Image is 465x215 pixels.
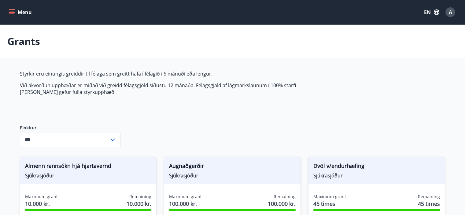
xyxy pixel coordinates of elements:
span: 100.000 kr. [169,200,202,208]
span: Remaining [274,194,296,200]
p: Grants [7,35,40,48]
span: 100.000 kr. [268,200,296,208]
span: Augnaðgerðir [169,162,296,172]
span: 45 times [313,200,346,208]
span: 10.000 kr. [25,200,58,208]
span: 10.000 kr. [127,200,151,208]
p: Við ákvörðun upphæðar er miðað við greidd félagsgjöld síðustu 12 mánaða. Félagsgjald af lágmarksl... [20,82,308,95]
button: menu [7,7,34,18]
span: Maximum grant [25,194,58,200]
span: Sjúkrasjóður [169,172,296,179]
button: A [443,5,458,20]
span: A [449,9,452,16]
span: Remaining [418,194,440,200]
button: EN [422,7,442,18]
span: Dvöl v/endurhæfing [313,162,440,172]
label: Flokkur [20,125,121,131]
span: Maximum grant [169,194,202,200]
p: Styrkir eru einungis greiddir til félaga sem greitt hafa í félagið í 6 mánuði eða lengur. [20,70,308,77]
span: 45 times [418,200,440,208]
span: Remaining [129,194,151,200]
span: Maximum grant [313,194,346,200]
span: Sjúkrasjóður [313,172,440,179]
span: Almenn rannsókn hjá hjartavernd [25,162,152,172]
span: Sjúkrasjóður [25,172,152,179]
